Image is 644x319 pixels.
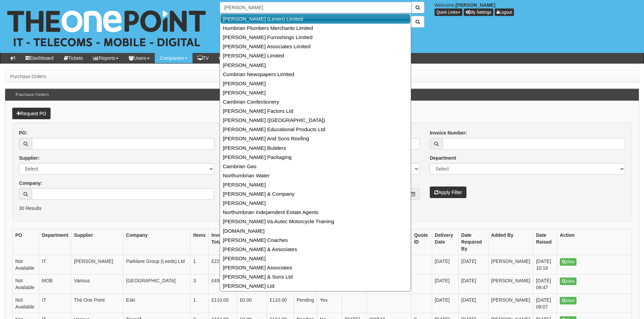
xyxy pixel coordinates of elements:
td: [DATE] [458,255,488,274]
td: [PERSON_NAME] [488,255,533,274]
th: Quote ID [411,229,432,255]
a: Northumbrian Water [221,171,410,180]
td: 3 [190,274,209,294]
td: [DATE] [432,294,458,313]
a: Northumbrian Independent Estate Agents [221,208,410,217]
b: [PERSON_NAME] [456,2,495,8]
th: Added By [488,229,533,255]
td: £0.00 [237,294,267,313]
a: [PERSON_NAME] [221,198,410,208]
td: £22.50 [208,255,237,274]
a: Cambrian Gas [221,162,410,171]
a: [PERSON_NAME] (Leven) Limited [220,14,410,24]
a: [PERSON_NAME] Packaging [221,153,410,162]
a: [PERSON_NAME] Educational Products Ltd [221,125,410,134]
a: Users [124,53,155,63]
td: [PERSON_NAME] [71,255,123,274]
th: Date Required By [458,229,488,255]
td: £110.00 [208,294,237,313]
td: 1 [190,255,209,274]
td: 1 [190,294,209,313]
td: £494.46 [208,274,237,294]
a: Companies [155,53,192,63]
label: Supplier: [19,155,40,161]
a: [PERSON_NAME] ([GEOGRAPHIC_DATA]) [221,116,410,125]
a: [PERSON_NAME] Coaches [221,235,410,245]
td: Not Available [13,274,39,294]
button: Apply Filter [430,187,466,198]
a: [PERSON_NAME] Furnishings Limited [221,33,410,42]
label: PO: [19,129,27,136]
a: View [560,297,576,304]
li: Purchase Orders [10,73,46,80]
label: Company: [19,180,42,187]
td: MOB [39,274,71,294]
th: PO [13,229,39,255]
td: Pending [294,294,317,313]
td: Eski [123,294,190,313]
a: Tickets [59,53,88,63]
input: Search Companies [220,2,411,13]
td: [PERSON_NAME] [488,274,533,294]
a: Humbrian Plumbers Merchants Limited [221,23,410,33]
th: Supplier [71,229,123,255]
th: Department [39,229,71,255]
td: [DATE] [458,274,488,294]
a: [PERSON_NAME] [221,254,410,263]
a: [PERSON_NAME] [221,60,410,70]
a: Cumbrian Newspapers Limited [221,70,410,79]
td: Yes [317,294,342,313]
a: [PERSON_NAME] Associates [221,263,410,272]
td: [DATE] 10:19 [533,255,557,274]
a: [PERSON_NAME] & Associates [221,245,410,254]
a: [PERSON_NAME] [221,79,410,88]
th: Company [123,229,190,255]
th: Items [190,229,209,255]
a: View [560,258,576,266]
td: [PERSON_NAME] [488,294,533,313]
a: Dashboard [20,53,59,63]
label: Invoice Number: [430,129,467,136]
td: IT [39,294,71,313]
a: [PERSON_NAME] Limited [221,51,410,60]
label: Department [430,155,456,161]
div: Welcome, [429,2,644,16]
h3: Purchase Orders [12,89,52,101]
p: 30 Results [19,205,625,212]
a: Request PO [12,108,51,119]
td: [GEOGRAPHIC_DATA] [123,274,190,294]
a: [PERSON_NAME] [221,180,410,189]
a: [PERSON_NAME] And Sons Roofing [221,134,410,143]
td: Not Available [13,294,39,313]
td: Various [71,274,123,294]
td: [DATE] [432,255,458,274]
button: Quick Links [435,8,462,16]
a: Reports [88,53,124,63]
a: [PERSON_NAME] Builders [221,143,410,153]
th: Delivery Date [432,229,458,255]
a: [PERSON_NAME] Associates Limited [221,42,410,51]
td: IT [39,255,71,274]
a: TV [192,53,214,63]
a: OOH [214,53,239,63]
a: [PERSON_NAME] Ltd [221,281,410,290]
a: [PERSON_NAME] Factors Ltd [221,106,410,116]
th: Action [557,229,632,255]
a: View [560,278,576,285]
th: Date Raised [533,229,557,255]
a: [DOMAIN_NAME] [221,226,410,235]
td: [DATE] 09:07 [533,294,557,313]
a: [PERSON_NAME] [221,88,410,97]
td: The One Point [71,294,123,313]
td: [DATE] [432,274,458,294]
a: [PERSON_NAME] t/a Autec Motorcycle Training [221,217,410,226]
a: [PERSON_NAME] & Company [221,189,410,198]
td: [DATE] 09:47 [533,274,557,294]
a: Logout [495,8,514,16]
td: Parklane Group (Leeds) Ltd [123,255,190,274]
td: Not Available [13,255,39,274]
td: £110.00 [267,294,294,313]
a: [PERSON_NAME] & Sons Ltd [221,272,410,281]
a: My Settings [464,8,494,16]
th: Invoice Total [208,229,237,255]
